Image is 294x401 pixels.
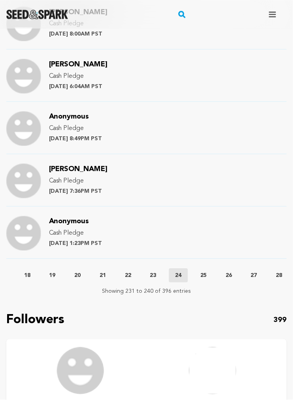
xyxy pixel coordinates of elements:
[6,312,65,331] p: Followers
[245,272,264,280] button: 27
[57,348,104,395] img: user.png
[49,124,102,134] p: Cash Pledge
[49,61,108,68] span: [PERSON_NAME]
[49,177,108,186] p: Cash Pledge
[176,272,182,280] p: 24
[119,272,138,280] button: 22
[94,272,113,280] button: 21
[6,9,68,19] img: Seed&Spark Logo Dark Mode
[252,272,258,280] p: 27
[125,272,132,280] p: 22
[49,83,108,90] p: [DATE] 6:04AM PST
[49,240,102,248] p: [DATE] 1:23PM PST
[151,272,157,280] p: 23
[49,219,89,226] a: Anonymous
[6,9,68,19] a: Seed&Spark Homepage
[68,272,87,280] button: 20
[49,72,108,81] p: Cash Pledge
[100,272,106,280] p: 21
[201,272,207,280] p: 25
[49,114,89,120] a: Anonymous
[75,272,81,280] p: 20
[49,167,108,173] a: [PERSON_NAME]
[195,272,214,280] button: 25
[6,111,41,146] img: Support Image
[275,316,288,327] p: 399
[24,272,30,280] p: 18
[49,218,89,226] span: Anonymous
[49,62,108,68] a: [PERSON_NAME]
[6,59,41,94] img: Support Image
[103,288,192,296] p: Showing 231 to 240 of 396 entries
[18,272,37,280] button: 18
[49,113,89,120] span: Anonymous
[49,229,102,239] p: Cash Pledge
[6,164,41,199] img: Support Image
[170,269,188,283] button: 24
[49,166,108,173] span: [PERSON_NAME]
[49,135,102,143] p: [DATE] 8:49PM PST
[277,272,283,280] p: 28
[144,272,163,280] button: 23
[190,348,237,395] img: ACg8ocLkykGM1wic0ZclC3uXM8vuCVoIa9NkGzTvPf-x3OGX-KUv2Q=s96-c
[49,188,108,196] p: [DATE] 7:36PM PST
[49,272,56,280] p: 19
[43,272,62,280] button: 19
[49,30,108,38] p: [DATE] 8:00AM PST
[6,217,41,251] img: Support Image
[226,272,233,280] p: 26
[220,272,239,280] button: 26
[271,272,290,280] button: 28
